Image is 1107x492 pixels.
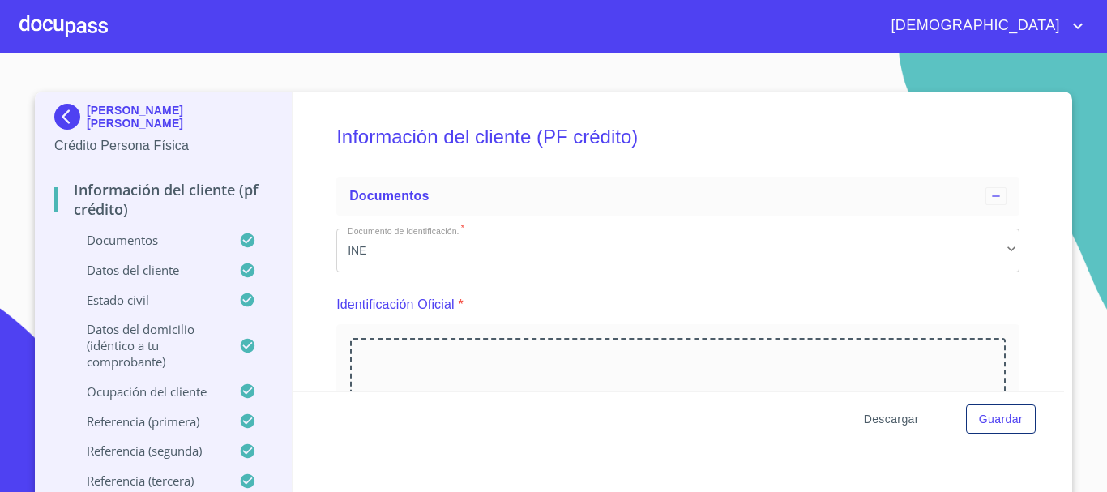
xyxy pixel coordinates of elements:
span: Documentos [349,189,429,203]
span: Guardar [979,409,1023,430]
span: Descargar [864,409,919,430]
img: Docupass spot blue [54,104,87,130]
button: account of current user [878,13,1088,39]
p: Referencia (segunda) [54,443,239,459]
div: Documentos [336,177,1019,216]
h5: Información del cliente (PF crédito) [336,104,1019,170]
div: INE [336,229,1019,272]
p: Ocupación del Cliente [54,383,239,400]
p: Referencia (primera) [54,413,239,430]
p: Datos del domicilio (idéntico a tu comprobante) [54,321,239,370]
p: Estado Civil [54,292,239,308]
p: Información del cliente (PF crédito) [54,180,272,219]
button: Descargar [857,404,925,434]
p: Crédito Persona Física [54,136,272,156]
button: Guardar [966,404,1036,434]
p: Documentos [54,232,239,248]
p: Referencia (tercera) [54,473,239,489]
p: [PERSON_NAME] [PERSON_NAME] [87,104,272,130]
p: Datos del cliente [54,262,239,278]
p: Identificación Oficial [336,295,455,314]
div: [PERSON_NAME] [PERSON_NAME] [54,104,272,136]
span: [DEMOGRAPHIC_DATA] [878,13,1068,39]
